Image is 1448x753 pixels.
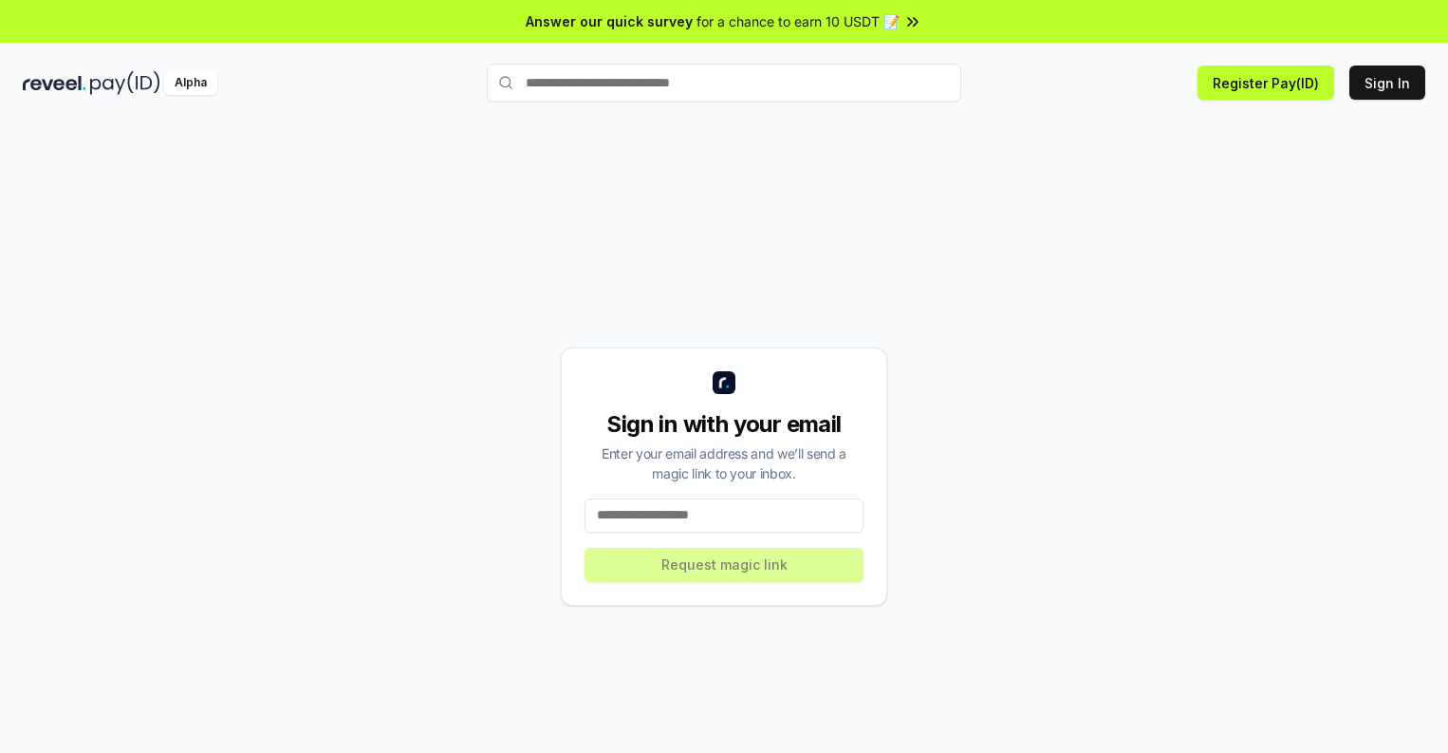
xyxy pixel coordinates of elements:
div: Sign in with your email [585,409,863,440]
img: pay_id [90,71,160,95]
div: Enter your email address and we’ll send a magic link to your inbox. [585,443,863,483]
span: Answer our quick survey [526,11,693,31]
img: reveel_dark [23,71,86,95]
button: Sign In [1349,66,1425,100]
div: Alpha [164,71,217,95]
img: logo_small [713,371,735,394]
span: for a chance to earn 10 USDT 📝 [696,11,900,31]
button: Register Pay(ID) [1197,66,1334,100]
